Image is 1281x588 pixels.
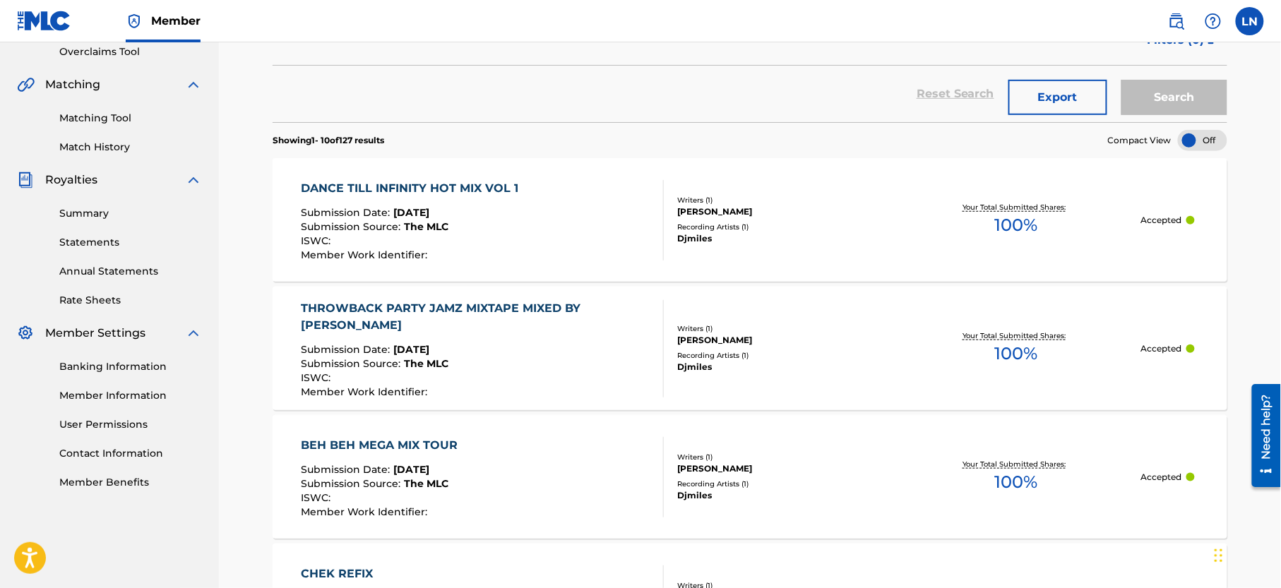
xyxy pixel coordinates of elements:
a: BEH BEH MEGA MIX TOURSubmission Date:[DATE]Submission Source:The MLCISWC:Member Work Identifier:W... [273,415,1227,539]
p: Your Total Submitted Shares: [963,459,1069,469]
a: Public Search [1162,7,1191,35]
a: Member Benefits [59,475,202,490]
div: DANCE TILL INFINITY HOT MIX VOL 1 [302,180,526,197]
div: Writers ( 1 ) [677,452,890,462]
span: The MLC [405,220,449,233]
a: Contact Information [59,446,202,461]
div: Recording Artists ( 1 ) [677,479,890,489]
span: 100 % [994,469,1037,495]
div: User Menu [1236,7,1264,35]
a: Banking Information [59,359,202,374]
div: Djmiles [677,489,890,502]
p: Accepted [1141,214,1182,227]
div: Djmiles [677,361,890,373]
span: Submission Source : [302,220,405,233]
span: Compact View [1108,134,1172,147]
img: expand [185,76,202,93]
a: User Permissions [59,417,202,432]
a: DANCE TILL INFINITY HOT MIX VOL 1Submission Date:[DATE]Submission Source:The MLCISWC:Member Work ... [273,158,1227,282]
img: MLC Logo [17,11,71,31]
span: Submission Date : [302,463,394,476]
span: Submission Date : [302,343,394,356]
div: [PERSON_NAME] [677,462,890,475]
span: The MLC [405,477,449,490]
span: ISWC : [302,371,335,384]
div: [PERSON_NAME] [677,334,890,347]
a: Annual Statements [59,264,202,279]
img: search [1168,13,1185,30]
div: CHEK REFIX [302,565,449,582]
img: Matching [17,76,35,93]
span: ISWC : [302,491,335,504]
p: Showing 1 - 10 of 127 results [273,134,384,147]
div: Help [1199,7,1227,35]
span: 100 % [994,212,1037,238]
div: Writers ( 1 ) [677,195,890,205]
p: Accepted [1141,342,1182,355]
span: Royalties [45,172,97,188]
p: Your Total Submitted Shares: [963,330,1069,341]
iframe: Chat Widget [1210,520,1281,588]
span: ISWC : [302,234,335,247]
span: Submission Source : [302,477,405,490]
img: Top Rightsholder [126,13,143,30]
div: Writers ( 1 ) [677,323,890,334]
a: Overclaims Tool [59,44,202,59]
button: Export [1008,80,1107,115]
p: Your Total Submitted Shares: [963,202,1069,212]
div: THROWBACK PARTY JAMZ MIXTAPE MIXED BY [PERSON_NAME] [302,300,653,334]
p: Accepted [1141,471,1182,484]
a: THROWBACK PARTY JAMZ MIXTAPE MIXED BY [PERSON_NAME]Submission Date:[DATE]Submission Source:The ML... [273,287,1227,410]
iframe: Resource Center [1241,379,1281,493]
span: [DATE] [394,206,430,219]
a: Summary [59,206,202,221]
a: Member Information [59,388,202,403]
span: 100 % [994,341,1037,366]
div: Drag [1215,534,1223,577]
img: expand [185,325,202,342]
img: expand [185,172,202,188]
div: Recording Artists ( 1 ) [677,222,890,232]
span: Member Settings [45,325,145,342]
img: Member Settings [17,325,34,342]
span: The MLC [405,357,449,370]
span: Member Work Identifier : [302,385,431,398]
a: Matching Tool [59,111,202,126]
span: Submission Source : [302,357,405,370]
div: Djmiles [677,232,890,245]
span: Member Work Identifier : [302,505,431,518]
div: [PERSON_NAME] [677,205,890,218]
div: Recording Artists ( 1 ) [677,350,890,361]
span: Matching [45,76,100,93]
span: Member Work Identifier : [302,248,431,261]
span: Submission Date : [302,206,394,219]
img: help [1205,13,1222,30]
span: [DATE] [394,463,430,476]
a: Statements [59,235,202,250]
img: Royalties [17,172,34,188]
span: Member [151,13,201,29]
a: Rate Sheets [59,293,202,308]
a: Match History [59,140,202,155]
span: [DATE] [394,343,430,356]
div: BEH BEH MEGA MIX TOUR [302,437,465,454]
